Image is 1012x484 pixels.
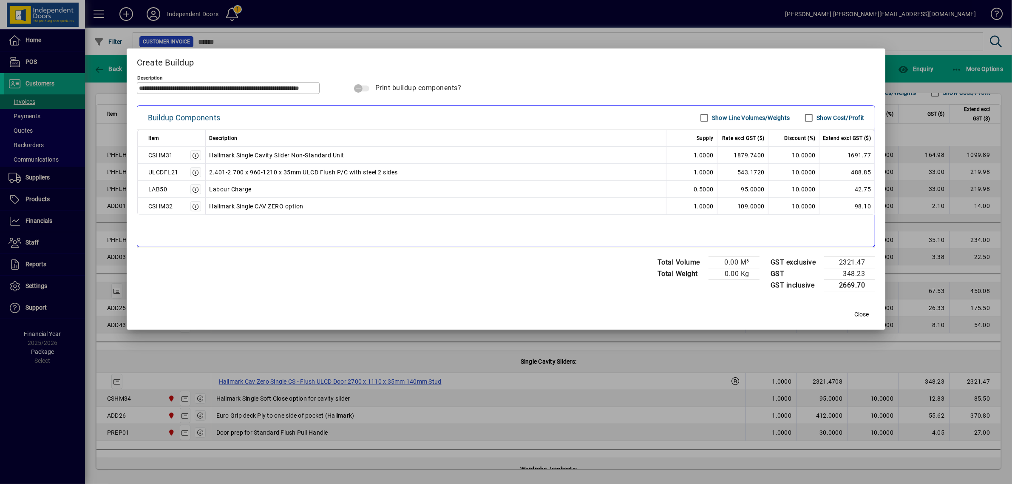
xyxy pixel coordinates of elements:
div: 109.0000 [721,201,765,211]
td: 1.0000 [666,164,717,181]
div: CSHM32 [148,201,173,211]
td: 1.0000 [666,198,717,215]
td: 1.0000 [666,147,717,164]
td: GST [766,268,825,279]
div: 1879.7400 [721,150,765,160]
div: LAB50 [148,184,167,194]
td: 42.75 [819,181,875,198]
td: GST inclusive [766,279,825,291]
h2: Create Buildup [127,48,886,73]
td: 0.5000 [666,181,717,198]
td: 0.00 M³ [709,256,760,268]
div: Buildup Components [148,111,221,125]
mat-label: Description [137,75,162,81]
label: Show Cost/Profit [815,114,864,122]
td: Total Weight [653,268,709,279]
td: 2.401-2.700 x 960-1210 x 35mm ULCD Flush P/C with steel 2 sides [206,164,666,181]
div: CSHM31 [148,150,173,160]
td: 0.00 Kg [709,268,760,279]
div: 543.1720 [721,167,765,177]
button: Close [848,307,875,322]
td: 10.0000 [768,198,819,215]
td: 488.85 [819,164,875,181]
span: Rate excl GST ($) [722,133,765,143]
td: Total Volume [653,256,709,268]
td: 1691.77 [819,147,875,164]
td: 98.10 [819,198,875,215]
td: Labour Charge [206,181,666,198]
td: 10.0000 [768,164,819,181]
span: Description [209,133,238,143]
span: Discount (%) [784,133,816,143]
div: ULCDFL21 [148,167,179,177]
span: Print buildup components? [375,84,462,92]
td: 2669.70 [824,279,875,291]
label: Show Line Volumes/Weights [710,114,790,122]
td: 10.0000 [768,147,819,164]
td: Hallmark Single Cavity Slider Non-Standard Unit [206,147,666,164]
td: 2321.47 [824,256,875,268]
div: 95.0000 [721,184,765,194]
span: Extend excl GST ($) [823,133,871,143]
span: Close [854,310,869,319]
span: Supply [697,133,714,143]
td: GST exclusive [766,256,825,268]
td: 10.0000 [768,181,819,198]
td: 348.23 [824,268,875,279]
span: Item [148,133,159,143]
td: Hallmark Single CAV ZERO option [206,198,666,215]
